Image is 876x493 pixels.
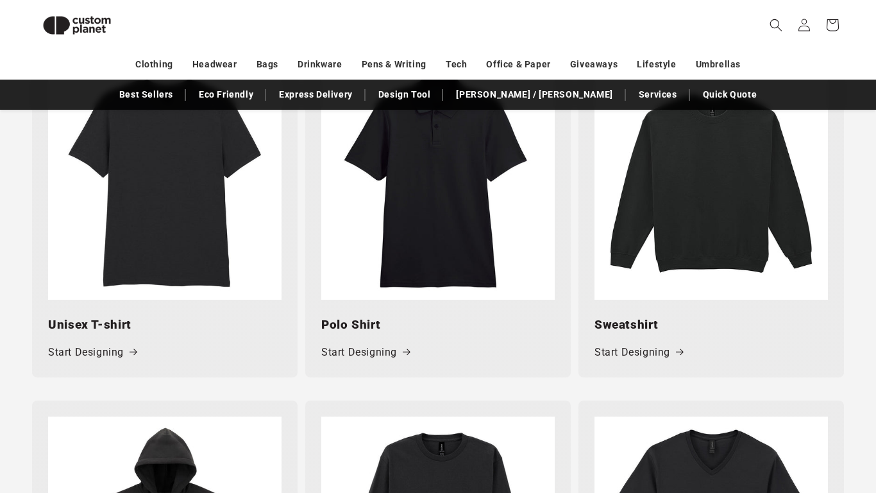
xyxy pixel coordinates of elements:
[446,53,467,76] a: Tech
[273,83,359,106] a: Express Delivery
[594,343,683,362] a: Start Designing
[696,83,764,106] a: Quick Quote
[48,66,282,300] img: Softstyle™ adult ringspun t-shirt
[362,53,426,76] a: Pens & Writing
[321,66,555,300] img: Softstyle™ adult double piqué polo
[696,53,741,76] a: Umbrellas
[594,66,828,300] img: Heavy Blend adult crew neck sweatshirt
[570,53,618,76] a: Giveaways
[257,53,278,76] a: Bags
[450,83,619,106] a: [PERSON_NAME] / [PERSON_NAME]
[637,53,676,76] a: Lifestyle
[298,53,342,76] a: Drinkware
[32,5,122,46] img: Custom Planet
[321,316,555,334] h3: Polo Shirt
[113,83,180,106] a: Best Sellers
[192,83,260,106] a: Eco Friendly
[812,431,876,493] iframe: Chat Widget
[321,343,410,362] a: Start Designing
[372,83,437,106] a: Design Tool
[48,343,137,362] a: Start Designing
[594,316,828,334] h3: Sweatshirt
[632,83,684,106] a: Services
[486,53,550,76] a: Office & Paper
[762,11,790,39] summary: Search
[135,53,173,76] a: Clothing
[48,316,282,334] h3: Unisex T-shirt
[192,53,237,76] a: Headwear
